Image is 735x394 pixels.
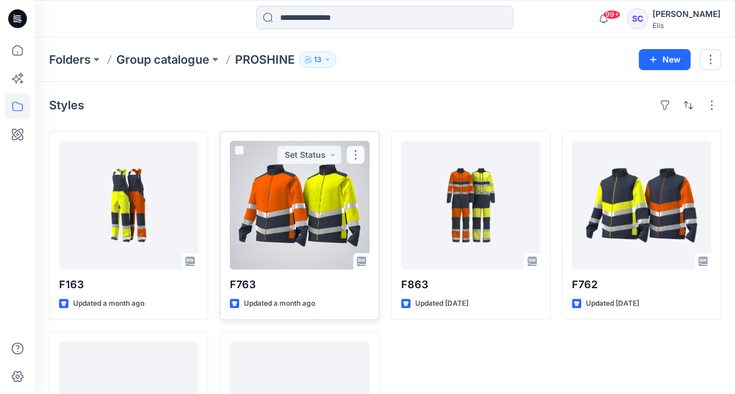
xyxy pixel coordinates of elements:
div: Elis [653,21,720,30]
span: 99+ [603,10,620,19]
button: 13 [299,51,336,68]
p: 13 [314,53,322,66]
p: Updated [DATE] [415,298,468,310]
p: PROSHINE [235,51,295,68]
h4: Styles [49,98,84,112]
a: F763 [230,141,369,269]
p: Updated [DATE] [586,298,639,310]
div: SC [627,8,648,29]
p: Updated a month ago [73,298,144,310]
p: F763 [230,277,369,293]
a: Group catalogue [116,51,209,68]
p: F863 [401,277,540,293]
a: Folders [49,51,91,68]
div: [PERSON_NAME] [653,7,720,21]
p: F163 [59,277,198,293]
button: New [639,49,691,70]
a: F863 [401,141,540,269]
p: F762 [572,277,711,293]
a: F163 [59,141,198,269]
a: F762 [572,141,711,269]
p: Updated a month ago [244,298,315,310]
